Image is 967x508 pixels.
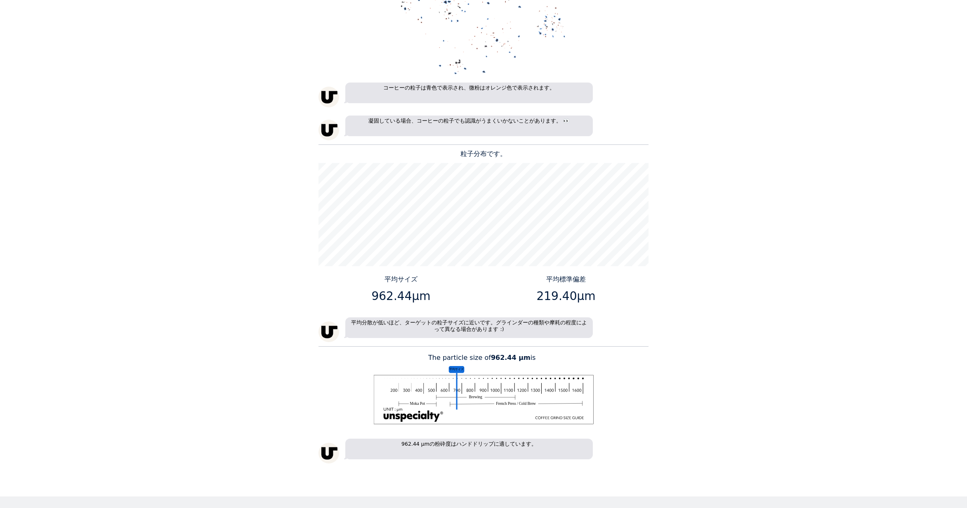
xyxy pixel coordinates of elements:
p: 219.40μm [487,288,646,305]
p: 962.44μm [322,288,481,305]
p: The particle size of is [318,353,649,363]
p: 凝固している場合、コーヒーの粒子でも認識がうまくいかないことがあります。 👀 [345,116,593,136]
p: 962.44 µmの粉砕度はハンドドリップに適しています。 [345,439,593,459]
img: unspecialty-logo [318,443,339,463]
p: 平均分散が低いほど、ターゲットの粒子サイズに近いです。グラインダーの種類や摩耗の程度によって異なる場合があります :) [345,317,593,338]
p: コーヒーの粒子は青色で表示され、微粉はオレンジ色で表示されます。 [345,83,593,103]
p: 平均サイズ [322,274,481,284]
img: unspecialty-logo [318,321,339,342]
img: unspecialty-logo [318,87,339,107]
p: 粒子分布です。 [318,149,649,159]
p: 平均標準偏差 [487,274,646,284]
b: 962.44 μm [491,354,531,362]
tspan: 平均サイズ [449,367,464,371]
img: unspecialty-logo [318,120,339,140]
